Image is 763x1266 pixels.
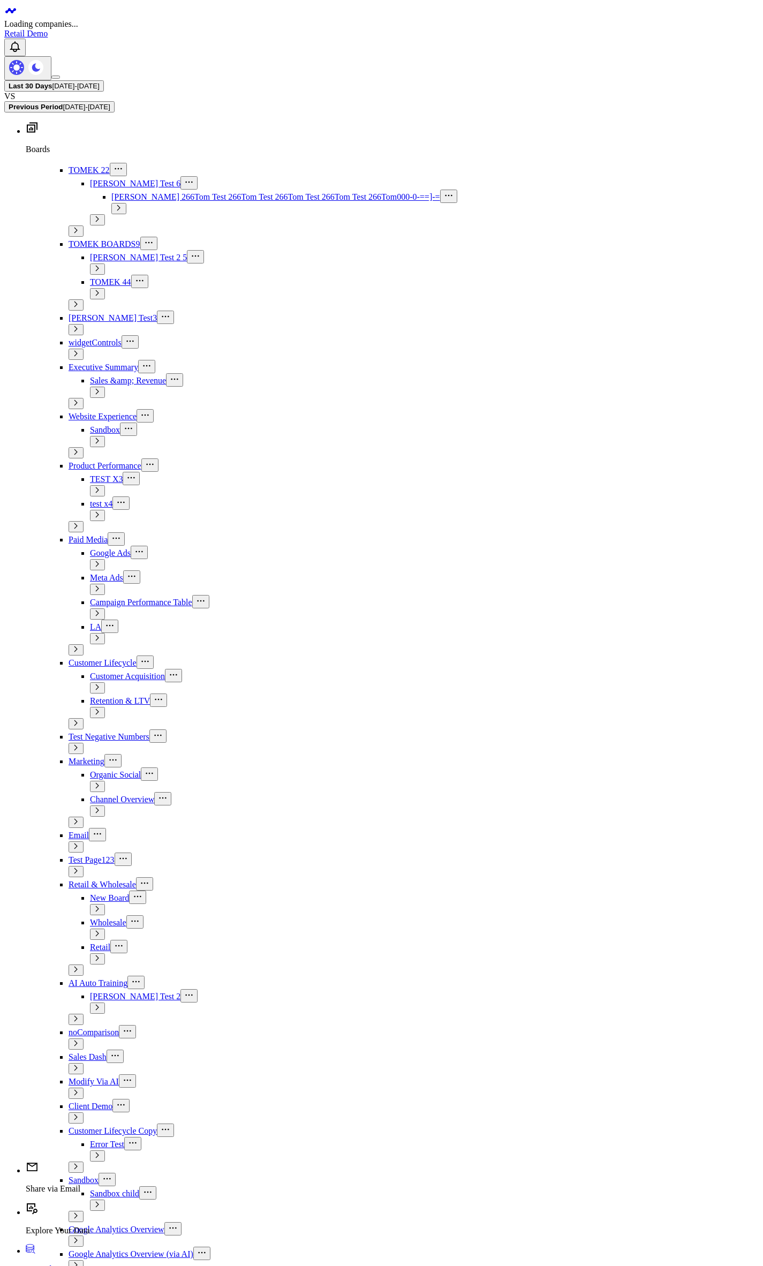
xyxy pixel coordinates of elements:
a: New Board [90,893,129,902]
a: Sandbox child [90,1189,139,1198]
a: Retail [90,943,110,952]
a: Retail Demo [4,29,48,38]
a: Product Performance [69,461,141,470]
a: Email [69,831,89,840]
a: Website Experience [69,412,137,421]
a: TOMEK 44 [90,277,131,287]
a: Google Analytics Overview [69,1225,164,1234]
a: Wholesale [90,918,126,927]
a: Paid Media [69,535,108,544]
a: [PERSON_NAME] Test3 [69,313,157,322]
a: Organic Social [90,770,141,779]
span: noComparison [69,1028,119,1037]
a: test x4 [90,499,112,508]
a: Customer Lifecycle Copy [69,1126,157,1135]
a: [PERSON_NAME] 266Tom Test 266Tom Test 266Tom Test 266Tom Test 266Tom000-0-==]-= [111,192,440,201]
a: Client Demo [69,1102,112,1111]
p: Share via Email [26,1184,759,1194]
a: [PERSON_NAME] Test 6 [90,179,180,188]
a: Sales &amp; Revenue [90,376,166,385]
a: Sandbox [69,1175,99,1185]
a: LA [90,622,101,631]
a: Retention & LTV [90,696,150,705]
a: Customer Acquisition [90,672,165,681]
b: Last 30 Days [9,82,52,90]
a: Marketing [69,757,104,766]
p: Explore Your Data [26,1226,759,1235]
a: [PERSON_NAME] Test 2 5 [90,253,187,262]
a: Error Test [90,1140,124,1149]
a: Sandbox [90,425,120,434]
a: Modify Via AI [69,1077,119,1086]
p: Boards [26,145,759,154]
a: Customer Lifecycle [69,658,137,667]
a: widgetControls [69,338,122,347]
div: Loading companies... [4,19,759,29]
a: Sales Dash [69,1052,107,1061]
span: [DATE] - [DATE] [52,82,100,90]
a: Google Analytics Overview (via AI) [69,1249,193,1259]
a: TEST X3 [90,474,123,484]
a: Google Ads [90,548,131,557]
a: TOMEK 22 [69,165,110,175]
div: VS [4,92,759,101]
a: Executive Summary [69,363,138,372]
a: Channel Overview [90,795,154,804]
a: Test Page123 [69,855,115,864]
a: Test Negative Numbers [69,732,149,741]
button: Previous Period[DATE]-[DATE] [4,101,115,112]
b: Previous Period [9,103,63,111]
a: Retail & Wholesale [69,880,136,889]
span: [DATE] - [DATE] [63,103,110,111]
button: Last 30 Days[DATE]-[DATE] [4,80,104,92]
a: Campaign Performance Table [90,598,192,607]
a: AI Auto Training [69,978,127,988]
a: [PERSON_NAME] Test 2 [90,992,180,1001]
a: TOMEK BOARDS9 [69,239,140,248]
a: Meta Ads [90,573,123,582]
